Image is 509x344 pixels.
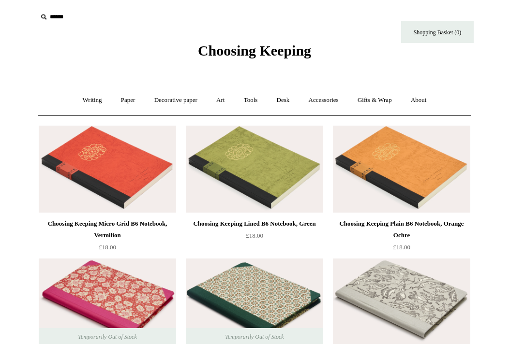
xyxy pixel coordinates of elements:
img: Choosing Keeping Lined B6 Notebook, Green [186,126,323,213]
span: £18.00 [393,244,410,251]
a: Art [208,87,233,113]
span: £18.00 [99,244,116,251]
a: Choosing Keeping Lined B6 Notebook, Green Choosing Keeping Lined B6 Notebook, Green [186,126,323,213]
a: Paper [112,87,144,113]
a: Desk [268,87,299,113]
div: Choosing Keeping Plain B6 Notebook, Orange Ochre [335,218,468,241]
div: Choosing Keeping Micro Grid B6 Notebook, Vermilion [41,218,174,241]
a: Choosing Keeping Micro Grid B6 Notebook, Vermilion Choosing Keeping Micro Grid B6 Notebook, Vermi... [39,126,176,213]
a: Choosing Keeping [198,50,311,57]
a: Choosing Keeping Plain B6 Notebook, Orange Ochre Choosing Keeping Plain B6 Notebook, Orange Ochre [333,126,470,213]
a: Tools [235,87,267,113]
a: Choosing Keeping Plain B6 Notebook, Orange Ochre £18.00 [333,218,470,258]
a: About [402,87,435,113]
a: Writing [74,87,111,113]
a: Choosing Keeping Lined B6 Notebook, Green £18.00 [186,218,323,258]
a: Shopping Basket (0) [401,21,474,43]
img: Choosing Keeping Micro Grid B6 Notebook, Vermilion [39,126,176,213]
span: £18.00 [246,232,263,239]
a: Decorative paper [146,87,206,113]
a: Gifts & Wrap [349,87,401,113]
span: Choosing Keeping [198,43,311,58]
div: Choosing Keeping Lined B6 Notebook, Green [188,218,321,229]
img: Choosing Keeping Plain B6 Notebook, Orange Ochre [333,126,470,213]
a: Accessories [300,87,347,113]
a: Choosing Keeping Micro Grid B6 Notebook, Vermilion £18.00 [39,218,176,258]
